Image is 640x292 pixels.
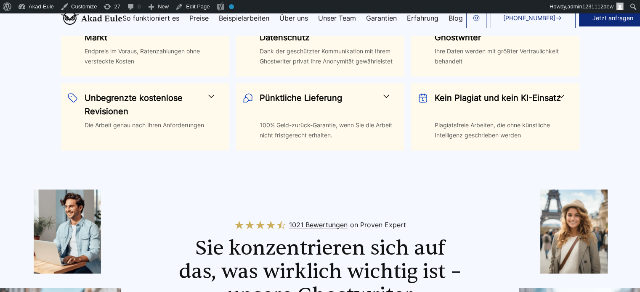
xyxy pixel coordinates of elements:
[435,46,573,66] div: Ihre Daten werden mit größter Vertraulichkeit behandelt
[122,15,179,21] a: So funktioniert es
[435,120,573,140] div: Plagiatsfreie Arbeiten, die ohne künstliche Intelligenz geschrieben werden
[61,11,122,25] img: logo
[435,91,563,118] h3: Kein Plagiat und kein KI-Einsatz
[68,93,78,103] img: Unbegrenzte kostenlose Revisionen
[243,93,253,103] img: Pünktliche Lieferung
[219,15,269,21] a: Beispielarbeiten
[318,15,356,21] a: Unser Team
[279,15,308,21] a: Über uns
[260,46,398,66] div: Dank der geschützter Kommunikation mit Ihrem Ghostwriter privat Ihre Anonymität gewährleistet
[449,15,463,21] a: Blog
[366,15,397,21] a: Garantien
[34,189,101,274] img: img2
[260,120,398,140] div: 100% Geld-zurück-Garantie, wenn Sie die Arbeit nicht fristgerecht erhalten.
[85,46,223,66] div: Endpreis im Voraus, Ratenzahlungen ohne versteckte Kosten
[418,93,428,103] img: Kein Plagiat und kein KI-Einsatz
[490,8,576,28] a: [PHONE_NUMBER]
[289,218,348,231] span: 1021 Bewertungen
[473,15,480,21] img: email
[567,3,613,10] span: admin1231112dew
[85,120,223,140] div: Die Arbeit genau nach Ihren Anforderungen
[503,15,555,21] span: [PHONE_NUMBER]
[85,91,213,118] h3: Unbegrenzte kostenlose Revisionen
[189,15,209,21] a: Preise
[260,91,388,118] h3: Pünktliche Lieferung
[234,218,406,231] a: 1021 Bewertungenon Proven Expert
[229,4,234,9] div: No index
[540,189,608,274] img: img6
[407,15,438,21] a: Erfahrung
